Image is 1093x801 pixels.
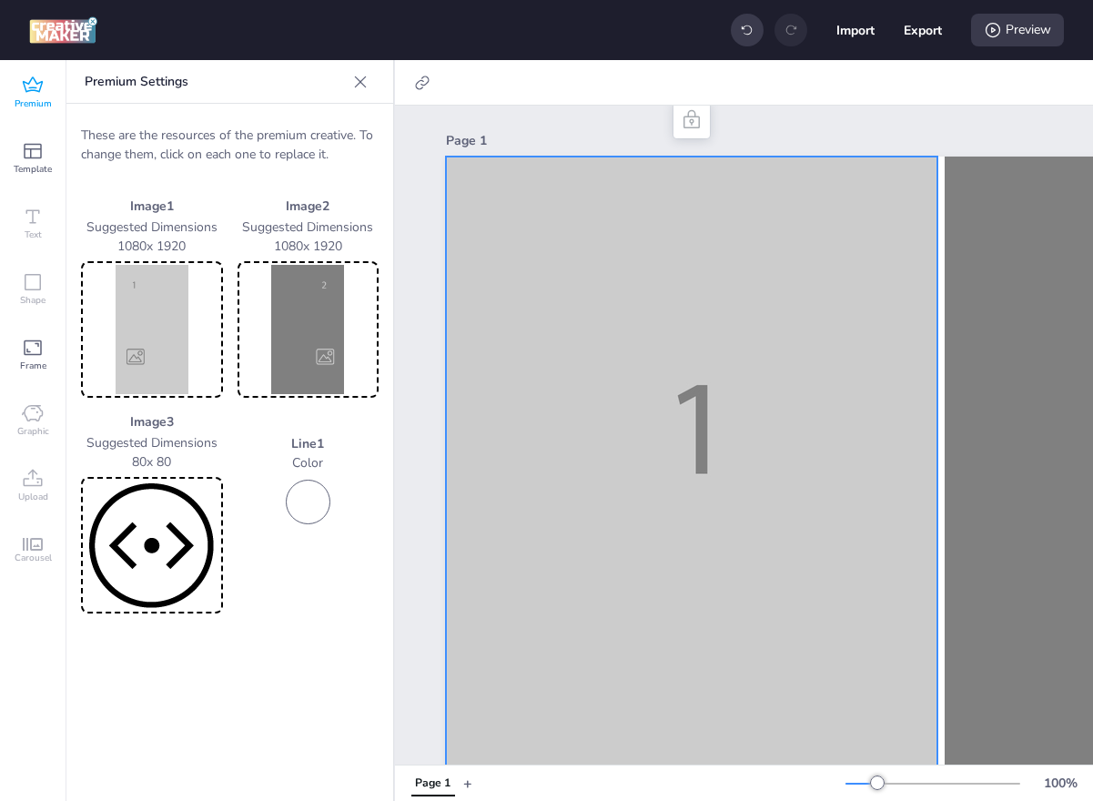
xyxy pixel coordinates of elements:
[25,228,42,242] span: Text
[238,434,380,453] p: Line 1
[81,412,223,431] p: Image 3
[904,11,942,49] button: Export
[20,359,46,373] span: Frame
[836,11,875,49] button: Import
[14,162,52,177] span: Template
[17,424,49,439] span: Graphic
[20,293,46,308] span: Shape
[29,16,97,44] img: logo Creative Maker
[1038,774,1082,793] div: 100 %
[402,767,463,799] div: Tabs
[238,218,380,237] p: Suggested Dimensions
[81,237,223,256] p: 1080 x 1920
[971,14,1064,46] div: Preview
[18,490,48,504] span: Upload
[238,237,380,256] p: 1080 x 1920
[85,265,219,394] img: Preview
[463,767,472,799] button: +
[15,551,52,565] span: Carousel
[81,126,379,164] p: These are the resources of the premium creative. To change them, click on each one to replace it.
[238,197,380,216] p: Image 2
[85,481,219,610] img: Preview
[415,776,450,792] div: Page 1
[81,433,223,452] p: Suggested Dimensions
[15,96,52,111] span: Premium
[241,265,376,394] img: Preview
[81,452,223,471] p: 80 x 80
[85,60,346,104] p: Premium Settings
[81,197,223,216] p: Image 1
[81,218,223,237] p: Suggested Dimensions
[238,453,380,472] p: Color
